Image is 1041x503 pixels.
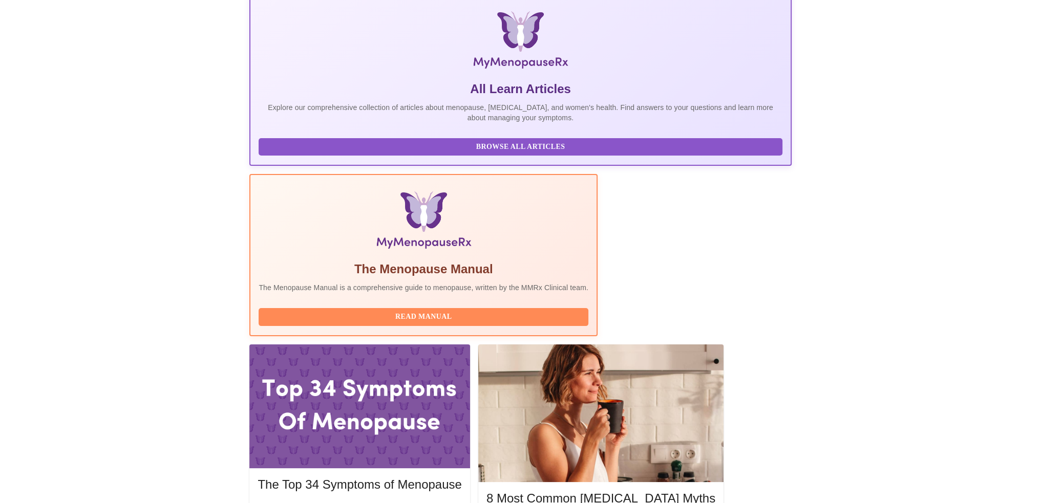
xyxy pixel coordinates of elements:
[258,476,461,493] h5: The Top 34 Symptoms of Menopause
[259,282,588,293] p: The Menopause Manual is a comprehensive guide to menopause, written by the MMRx Clinical team.
[259,81,782,97] h5: All Learn Articles
[259,138,782,156] button: Browse All Articles
[259,312,591,320] a: Read Manual
[259,261,588,277] h5: The Menopause Manual
[259,308,588,326] button: Read Manual
[269,141,772,154] span: Browse All Articles
[259,142,784,150] a: Browse All Articles
[259,102,782,123] p: Explore our comprehensive collection of articles about menopause, [MEDICAL_DATA], and women's hea...
[269,311,578,323] span: Read Manual
[340,11,700,73] img: MyMenopauseRx Logo
[311,191,536,253] img: Menopause Manual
